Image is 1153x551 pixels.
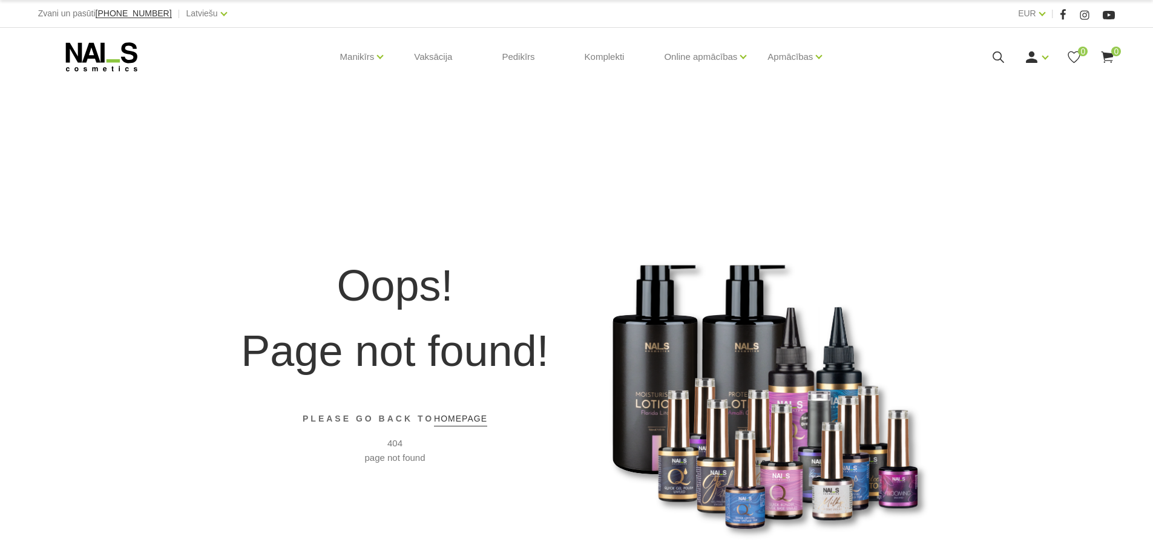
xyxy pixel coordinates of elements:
[178,6,180,21] span: |
[1111,47,1121,56] span: 0
[492,28,544,86] a: Pedikīrs
[38,6,172,21] div: Zvani un pasūti
[241,321,548,381] h1: Page not found!
[387,436,402,451] span: 404
[303,411,487,426] p: PLEASE GO BACK TO
[767,33,813,81] a: Apmācības
[575,28,634,86] a: Komplekti
[337,255,453,316] h1: Oops!
[1078,47,1088,56] span: 0
[1051,6,1054,21] span: |
[1066,50,1082,65] a: 0
[404,28,462,86] a: Vaksācija
[1100,50,1115,65] a: 0
[96,9,172,18] a: [PHONE_NUMBER]
[186,6,218,21] a: Latviešu
[340,33,375,81] a: Manikīrs
[434,411,487,426] a: homepage
[1018,6,1036,21] a: EUR
[664,33,737,81] a: Online apmācības
[96,8,172,18] span: [PHONE_NUMBER]
[364,451,425,465] span: page not found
